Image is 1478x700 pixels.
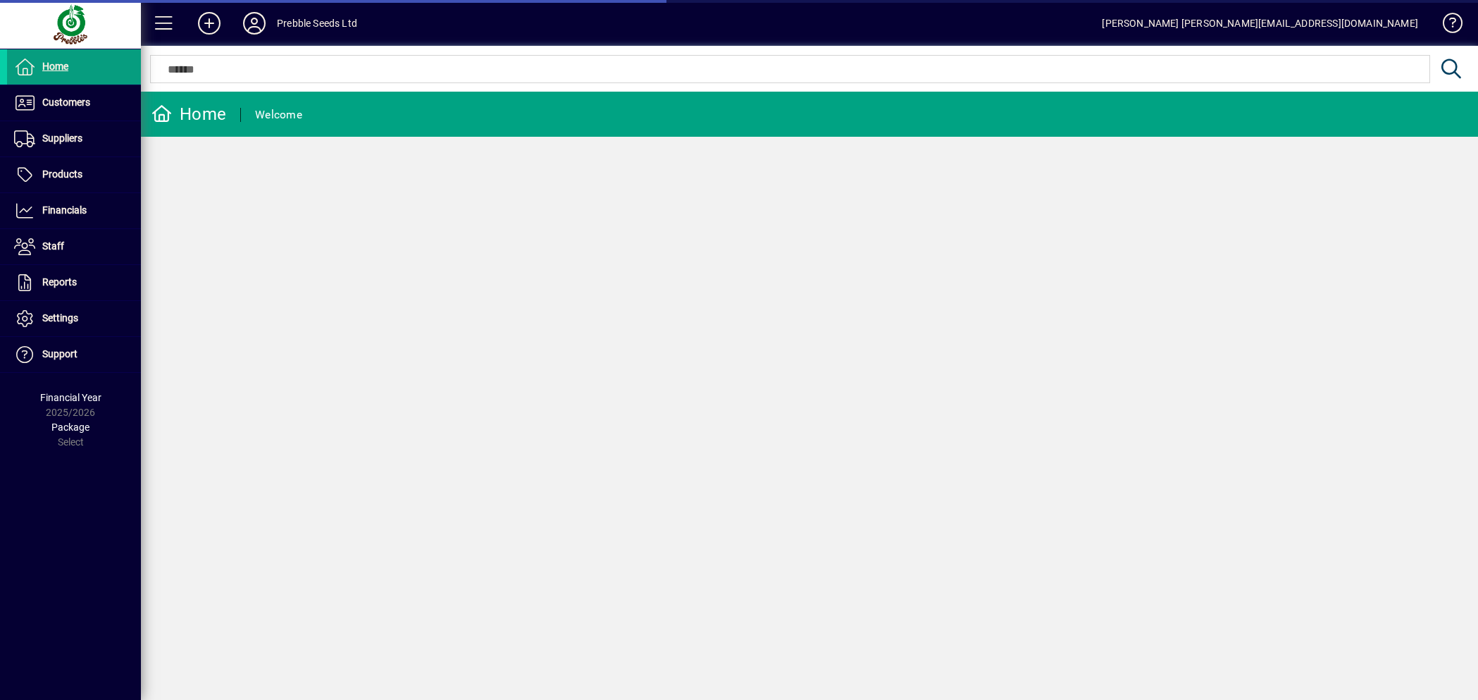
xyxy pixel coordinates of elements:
[42,97,90,108] span: Customers
[42,204,87,216] span: Financials
[51,422,89,433] span: Package
[1432,3,1460,49] a: Knowledge Base
[255,104,302,126] div: Welcome
[7,193,141,228] a: Financials
[42,133,82,144] span: Suppliers
[42,348,77,360] span: Support
[7,157,141,192] a: Products
[42,61,68,72] span: Home
[42,168,82,180] span: Products
[7,229,141,264] a: Staff
[1102,12,1418,35] div: [PERSON_NAME] [PERSON_NAME][EMAIL_ADDRESS][DOMAIN_NAME]
[7,265,141,300] a: Reports
[151,103,226,125] div: Home
[42,240,64,252] span: Staff
[277,12,357,35] div: Prebble Seeds Ltd
[7,337,141,372] a: Support
[7,85,141,121] a: Customers
[42,312,78,324] span: Settings
[7,121,141,156] a: Suppliers
[7,301,141,336] a: Settings
[42,276,77,288] span: Reports
[232,11,277,36] button: Profile
[187,11,232,36] button: Add
[40,392,101,403] span: Financial Year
